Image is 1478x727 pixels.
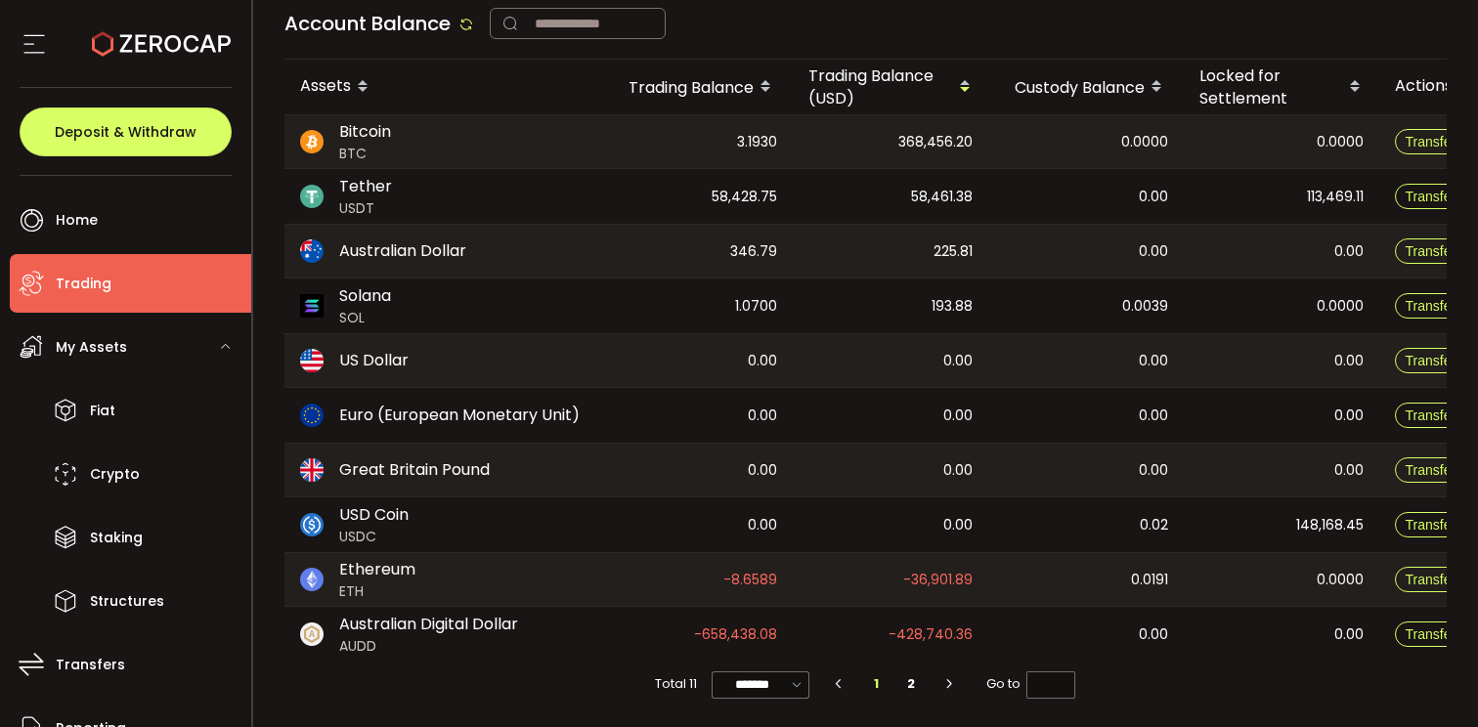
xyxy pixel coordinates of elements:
span: Transfer [1406,517,1456,533]
span: SOL [339,308,391,328]
div: Locked for Settlement [1184,64,1379,109]
span: 58,428.75 [712,186,777,208]
span: Tether [339,175,392,198]
button: Transfer [1395,348,1467,373]
span: USDT [339,198,392,219]
span: Ethereum [339,558,415,581]
span: Australian Dollar [339,239,466,263]
div: Trading Balance (USD) [793,64,988,109]
div: Assets [284,70,597,104]
img: usdt_portfolio.svg [300,185,324,208]
span: Deposit & Withdraw [55,125,196,139]
button: Transfer [1395,238,1467,264]
span: US Dollar [339,349,409,372]
span: -8.6589 [723,569,777,591]
img: zuPXiwguUFiBOIQyqLOiXsnnNitlx7q4LCwEbLHADjIpTka+Lip0HH8D0VTrd02z+wEAAAAASUVORK5CYII= [300,622,324,646]
img: gbp_portfolio.svg [300,458,324,482]
span: Transfer [1406,572,1456,587]
span: 346.79 [730,240,777,263]
img: aud_portfolio.svg [300,239,324,263]
span: Total 11 [655,670,697,698]
span: USDC [339,527,409,547]
span: -36,901.89 [903,569,973,591]
span: Crypto [90,460,140,489]
span: 0.02 [1140,514,1168,536]
span: Transfer [1406,626,1456,642]
span: 0.00 [1139,240,1168,263]
span: 0.0000 [1317,295,1364,318]
img: usd_portfolio.svg [300,349,324,372]
iframe: Chat Widget [1380,633,1478,727]
button: Transfer [1395,129,1467,154]
span: -428,740.36 [889,623,973,646]
span: AUDD [339,636,518,657]
span: 0.00 [1334,405,1364,427]
span: Australian Digital Dollar [339,613,518,636]
span: Transfer [1406,462,1456,478]
span: 0.00 [748,350,777,372]
span: 0.00 [1139,186,1168,208]
span: 113,469.11 [1307,186,1364,208]
span: ETH [339,581,415,602]
button: Deposit & Withdraw [20,107,232,156]
span: 0.0000 [1121,131,1168,153]
button: Transfer [1395,512,1467,537]
span: 0.00 [943,514,973,536]
span: My Assets [56,333,127,362]
li: 1 [859,670,894,698]
span: USD Coin [339,503,409,527]
span: 0.0000 [1317,131,1364,153]
button: Transfer [1395,457,1467,483]
span: Transfer [1406,189,1456,204]
span: 0.00 [1139,623,1168,646]
img: sol_portfolio.png [300,294,324,318]
span: 193.88 [932,295,973,318]
span: 0.00 [1334,623,1364,646]
span: 0.0000 [1317,569,1364,591]
span: Bitcoin [339,120,391,144]
span: Go to [986,670,1075,698]
span: 58,461.38 [911,186,973,208]
span: Solana [339,284,391,308]
span: 368,456.20 [898,131,973,153]
span: Staking [90,524,143,552]
button: Transfer [1395,184,1467,209]
span: 0.00 [1334,240,1364,263]
div: Custody Balance [988,70,1184,104]
span: Transfer [1406,243,1456,259]
img: eur_portfolio.svg [300,404,324,427]
span: 0.00 [1139,350,1168,372]
span: Structures [90,587,164,616]
span: Euro (European Monetary Unit) [339,404,580,427]
button: Transfer [1395,293,1467,319]
span: Home [56,206,98,235]
span: 0.00 [943,405,973,427]
span: 0.0039 [1122,295,1168,318]
li: 2 [893,670,929,698]
span: 0.00 [1139,459,1168,482]
span: 0.00 [748,459,777,482]
img: eth_portfolio.svg [300,568,324,591]
span: 0.00 [1334,459,1364,482]
span: 148,168.45 [1296,514,1364,536]
span: Transfer [1406,134,1456,150]
span: 0.0191 [1131,569,1168,591]
img: usdc_portfolio.svg [300,513,324,536]
span: -658,438.08 [694,623,777,646]
span: Transfers [56,651,125,679]
button: Transfer [1395,567,1467,592]
span: Transfer [1406,407,1456,423]
span: 0.00 [1334,350,1364,372]
span: 0.00 [748,514,777,536]
div: Trading Balance [597,70,793,104]
span: 0.00 [1139,405,1168,427]
span: 0.00 [943,459,973,482]
span: BTC [339,144,391,164]
span: 225.81 [934,240,973,263]
button: Transfer [1395,403,1467,428]
span: Account Balance [284,10,451,37]
span: 0.00 [748,405,777,427]
img: btc_portfolio.svg [300,130,324,153]
span: Transfer [1406,298,1456,314]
